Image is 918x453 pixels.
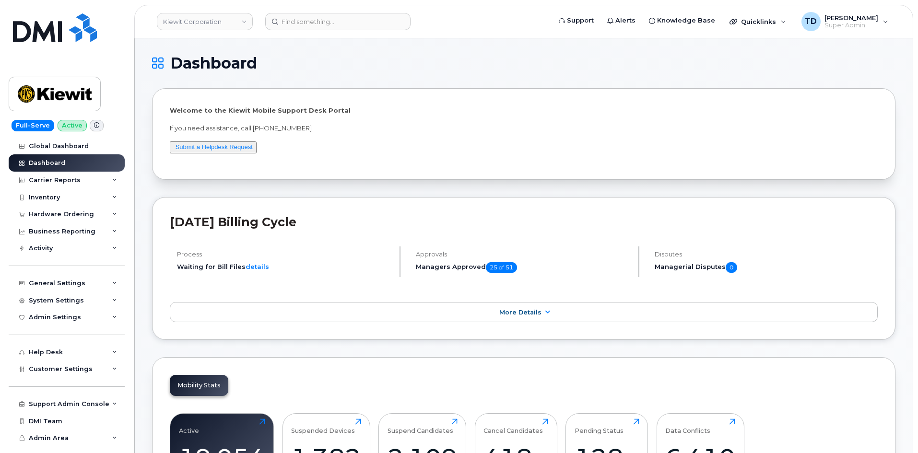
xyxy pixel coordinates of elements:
li: Waiting for Bill Files [177,262,391,271]
div: Suspend Candidates [388,418,453,434]
div: Suspended Devices [291,418,355,434]
h5: Managers Approved [416,262,630,273]
h2: [DATE] Billing Cycle [170,215,878,229]
div: Pending Status [575,418,624,434]
h4: Disputes [655,251,878,258]
a: Submit a Helpdesk Request [176,143,253,151]
p: Welcome to the Kiewit Mobile Support Desk Portal [170,106,878,115]
div: Data Conflicts [665,418,710,434]
iframe: Messenger Launcher [876,411,911,446]
p: If you need assistance, call [PHONE_NUMBER] [170,124,878,133]
a: details [246,263,269,270]
span: 0 [726,262,737,273]
h4: Approvals [416,251,630,258]
h5: Managerial Disputes [655,262,878,273]
div: Active [179,418,199,434]
div: Cancel Candidates [483,418,543,434]
span: 25 of 51 [486,262,517,273]
h4: Process [177,251,391,258]
span: Dashboard [170,56,257,70]
button: Submit a Helpdesk Request [170,141,257,153]
span: More Details [499,309,541,316]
